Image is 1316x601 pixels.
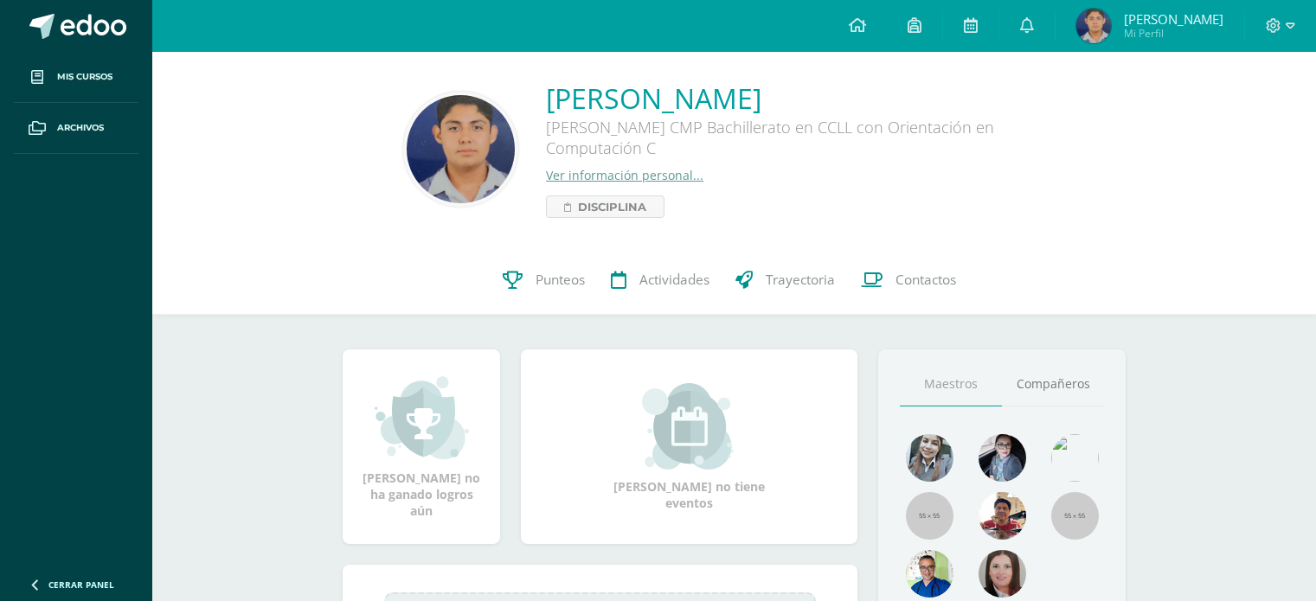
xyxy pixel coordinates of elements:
[906,550,953,598] img: 10741f48bcca31577cbcd80b61dad2f3.png
[546,80,1065,117] a: [PERSON_NAME]
[375,374,469,461] img: achievement_small.png
[766,271,835,289] span: Trayectoria
[598,246,722,315] a: Actividades
[639,271,709,289] span: Actividades
[1051,492,1099,540] img: 55x55
[48,579,114,591] span: Cerrar panel
[57,70,112,84] span: Mis cursos
[490,246,598,315] a: Punteos
[906,492,953,540] img: 55x55
[1002,362,1104,406] a: Compañeros
[848,246,969,315] a: Contactos
[979,492,1026,540] img: 11152eb22ca3048aebc25a5ecf6973a7.png
[979,434,1026,482] img: b8baad08a0802a54ee139394226d2cf3.png
[57,121,104,135] span: Archivos
[722,246,848,315] a: Trayectoria
[536,271,585,289] span: Punteos
[546,167,703,183] a: Ver información personal...
[14,103,138,154] a: Archivos
[546,195,664,218] a: Disciplina
[900,362,1002,406] a: Maestros
[578,196,646,217] span: Disciplina
[1076,9,1111,43] img: 04ad1a66cd7e658e3e15769894bcf075.png
[14,52,138,103] a: Mis cursos
[1124,10,1223,28] span: [PERSON_NAME]
[1124,26,1223,41] span: Mi Perfil
[407,95,515,203] img: e46283b35d0fee5697a4005045037136.png
[906,434,953,482] img: 45bd7986b8947ad7e5894cbc9b781108.png
[360,374,483,519] div: [PERSON_NAME] no ha ganado logros aún
[603,383,776,511] div: [PERSON_NAME] no tiene eventos
[1051,434,1099,482] img: c25c8a4a46aeab7e345bf0f34826bacf.png
[546,117,1065,167] div: [PERSON_NAME] CMP Bachillerato en CCLL con Orientación en Computación C
[896,271,956,289] span: Contactos
[642,383,736,470] img: event_small.png
[979,550,1026,598] img: 67c3d6f6ad1c930a517675cdc903f95f.png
